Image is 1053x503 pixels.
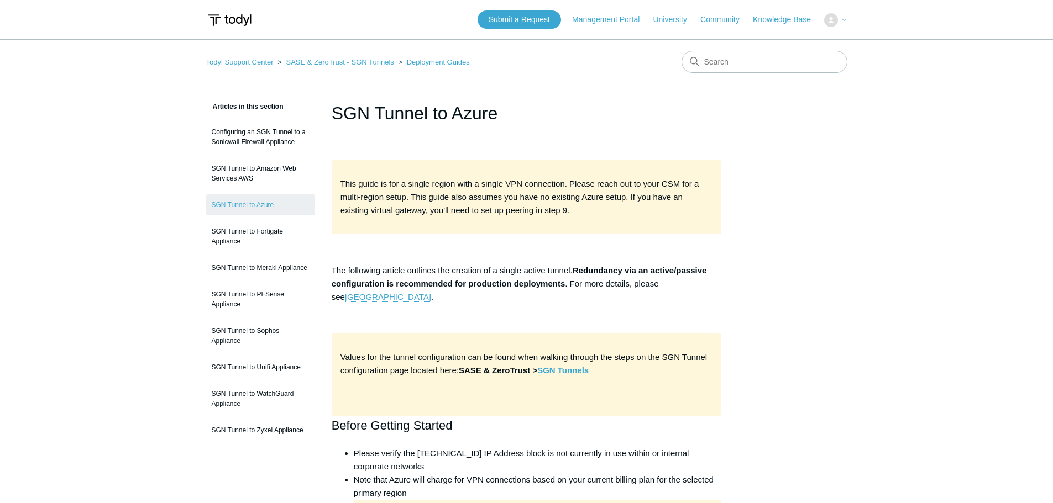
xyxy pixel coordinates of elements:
a: Submit a Request [478,10,561,29]
a: University [653,14,698,25]
a: SGN Tunnel to WatchGuard Appliance [206,383,315,414]
p: The following article outlines the creation of a single active tunnel. . For more details, please... [332,264,722,304]
li: Note that Azure will charge for VPN connections based on your current billing plan for the select... [354,473,722,500]
li: Todyl Support Center [206,58,276,66]
a: Management Portal [572,14,651,25]
a: SGN Tunnel to Meraki Appliance [206,257,315,278]
a: Todyl Support Center [206,58,274,66]
a: Community [700,14,751,25]
input: Search [682,51,847,73]
strong: SASE & ZeroTrust > [459,366,537,375]
li: Please verify the [TECHNICAL_ID] IP Address block is not currently in use within or internal corp... [354,447,722,473]
h2: Before Getting Started [332,416,722,435]
span: Articles in this section [206,103,284,110]
a: SGN Tunnel to Zyxel Appliance [206,420,315,441]
a: SGN Tunnel to Fortigate Appliance [206,221,315,252]
a: SGN Tunnel to Amazon Web Services AWS [206,158,315,189]
p: Values for the tunnel configuration can be found when walking through the steps on the SGN Tunnel... [340,351,713,377]
a: SASE & ZeroTrust - SGN Tunnels [286,58,394,66]
li: SASE & ZeroTrust - SGN Tunnels [275,58,396,66]
a: SGN Tunnel to Sophos Appliance [206,320,315,351]
a: [GEOGRAPHIC_DATA] [345,292,431,302]
h1: SGN Tunnel to Azure [332,100,722,126]
strong: SGN Tunnels [537,366,589,375]
a: SGN Tunnel to Azure [206,194,315,215]
a: Configuring an SGN Tunnel to a Sonicwall Firewall Appliance [206,121,315,152]
a: SGN Tunnels [537,366,589,375]
a: SGN Tunnel to Unifi Appliance [206,357,315,378]
a: SGN Tunnel to PFSense Appliance [206,284,315,315]
li: Deployment Guides [396,58,469,66]
a: Deployment Guides [407,58,470,66]
a: Knowledge Base [753,14,822,25]
img: Todyl Support Center Help Center home page [206,10,253,30]
span: This guide is for a single region with a single VPN connection. Please reach out to your CSM for ... [340,179,699,215]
